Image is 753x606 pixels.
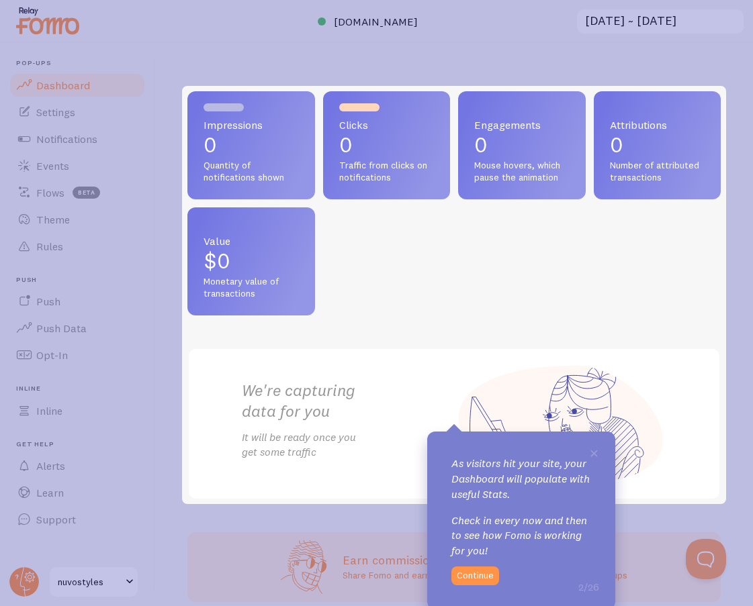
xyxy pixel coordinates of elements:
p: Check in every now and then to see how Fomo is working for you! [451,513,591,559]
span: 2/26 [578,580,599,593]
button: Close Tour [589,448,599,458]
span: × [589,442,599,462]
button: Continue [451,566,499,585]
p: As visitors hit your site, your Dashboard will populate with useful Stats. [451,456,591,502]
